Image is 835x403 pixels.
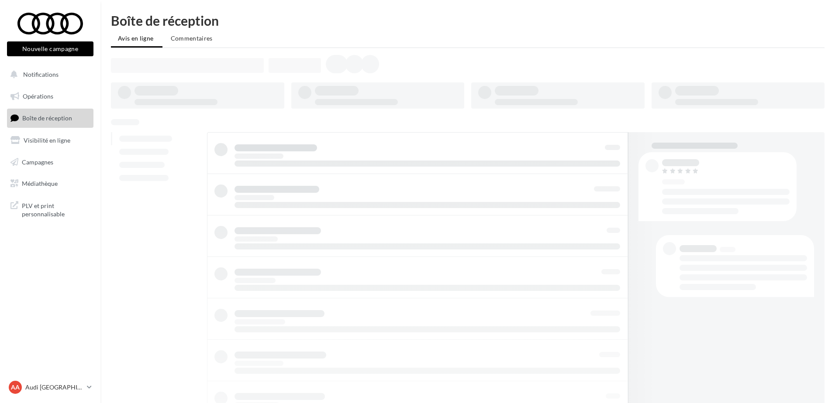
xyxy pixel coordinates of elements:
[23,71,59,78] span: Notifications
[24,137,70,144] span: Visibilité en ligne
[7,379,93,396] a: AA Audi [GEOGRAPHIC_DATA]
[5,87,95,106] a: Opérations
[5,131,95,150] a: Visibilité en ligne
[22,200,90,219] span: PLV et print personnalisable
[5,109,95,127] a: Boîte de réception
[5,174,95,193] a: Médiathèque
[22,114,72,122] span: Boîte de réception
[5,196,95,222] a: PLV et print personnalisable
[23,92,53,100] span: Opérations
[5,153,95,171] a: Campagnes
[5,65,92,84] button: Notifications
[171,34,213,42] span: Commentaires
[111,14,825,27] div: Boîte de réception
[25,383,83,392] p: Audi [GEOGRAPHIC_DATA]
[11,383,20,392] span: AA
[22,180,58,187] span: Médiathèque
[7,41,93,56] button: Nouvelle campagne
[22,158,53,165] span: Campagnes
